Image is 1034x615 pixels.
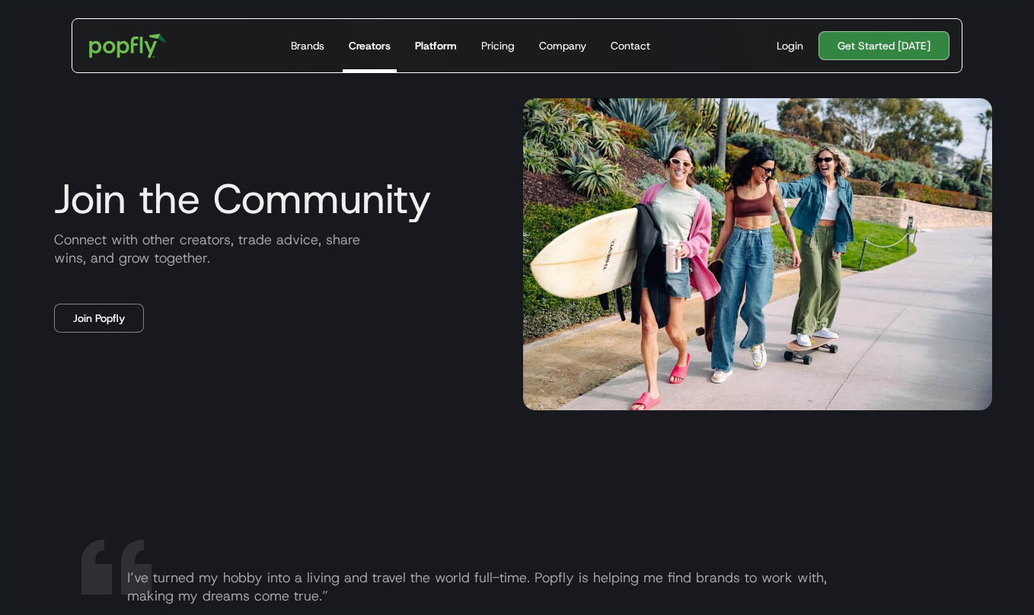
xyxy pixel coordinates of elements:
[291,38,324,53] div: Brands
[819,31,949,60] a: Get Started [DATE]
[481,38,515,53] div: Pricing
[771,38,809,53] a: Login
[343,19,397,72] a: Creators
[54,304,144,333] a: Join Popfly
[409,19,463,72] a: Platform
[78,23,177,69] a: home
[605,19,656,72] a: Contact
[611,38,650,53] div: Contact
[42,176,511,221] h3: Join the Community
[415,38,457,53] div: Platform
[539,38,586,53] div: Company
[42,231,511,267] p: Connect with other creators, trade advice, share wins, and grow together.
[533,19,592,72] a: Company
[475,19,521,72] a: Pricing
[777,38,803,53] div: Login
[285,19,330,72] a: Brands
[349,38,391,53] div: Creators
